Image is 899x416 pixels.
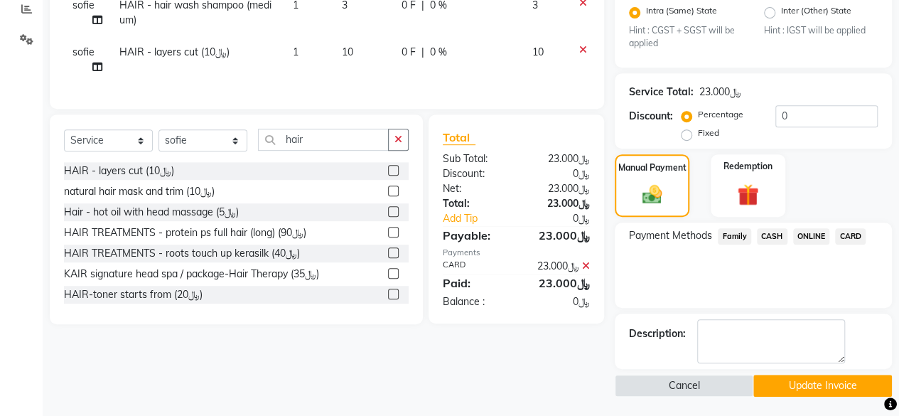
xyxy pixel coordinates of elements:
[432,274,517,292] div: Paid:
[516,259,601,274] div: ﷼23.000
[516,166,601,181] div: ﷼0
[432,196,517,211] div: Total:
[258,129,389,151] input: Search or Scan
[698,108,743,121] label: Percentage
[64,287,203,302] div: HAIR-toner starts from (﷼20)
[698,127,719,139] label: Fixed
[64,184,215,199] div: natural hair mask and trim (﷼10)
[793,228,830,245] span: ONLINE
[64,164,174,178] div: HAIR - layers cut (﷼10)
[443,247,590,259] div: Payments
[516,151,601,166] div: ﷼23.000
[764,24,878,37] small: Hint : IGST will be applied
[618,161,687,174] label: Manual Payment
[753,375,892,397] button: Update Invoice
[835,228,866,245] span: CARD
[119,46,230,58] span: HAIR - layers cut (﷼10)
[615,375,753,397] button: Cancel
[530,211,601,226] div: ﷼0
[629,228,712,243] span: Payment Methods
[432,294,517,309] div: Balance :
[731,181,765,208] img: _gift.svg
[757,228,787,245] span: CASH
[532,46,544,58] span: 10
[432,181,517,196] div: Net:
[72,46,95,58] span: sofie
[629,109,673,124] div: Discount:
[629,85,694,100] div: Service Total:
[293,46,298,58] span: 1
[718,228,751,245] span: Family
[432,211,530,226] a: Add Tip
[421,45,424,60] span: |
[516,274,601,292] div: ﷼23.000
[636,183,669,206] img: _cash.svg
[430,45,447,60] span: 0 %
[64,205,239,220] div: Hair - hot oil with head massage (﷼5)
[781,4,851,21] label: Inter (Other) State
[64,225,306,240] div: HAIR TREATMENTS - protein ps full hair (long) (﷼90)
[723,160,773,173] label: Redemption
[516,227,601,244] div: ﷼23.000
[699,85,741,100] div: ﷼23.000
[516,294,601,309] div: ﷼0
[432,259,517,274] div: CARD
[516,196,601,211] div: ﷼23.000
[516,181,601,196] div: ﷼23.000
[402,45,416,60] span: 0 F
[64,267,319,282] div: KAIR signature head spa / package-Hair Therapy (﷼35)
[432,227,517,244] div: Payable:
[432,166,517,181] div: Discount:
[443,130,475,145] span: Total
[629,326,686,341] div: Description:
[64,246,300,261] div: HAIR TREATMENTS - roots touch up kerasilk (﷼40)
[432,151,517,166] div: Sub Total:
[342,46,353,58] span: 10
[629,24,743,50] small: Hint : CGST + SGST will be applied
[646,4,717,21] label: Intra (Same) State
